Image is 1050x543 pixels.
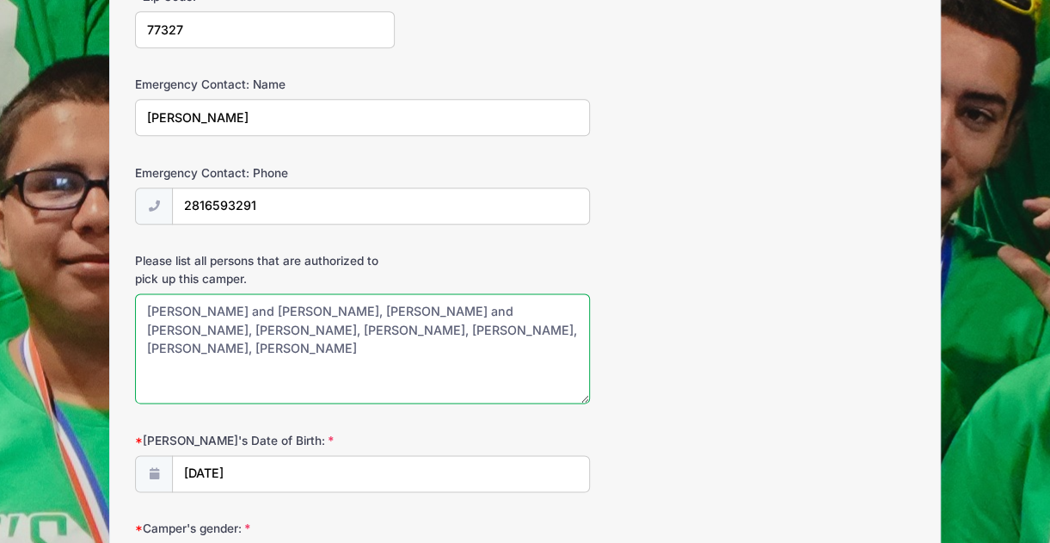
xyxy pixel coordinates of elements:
label: Emergency Contact: Name [135,76,395,93]
input: xxxxx [135,11,395,48]
input: (xxx) xxx-xxxx [172,188,590,225]
label: [PERSON_NAME]'s Date of Birth: [135,432,395,449]
label: Please list all persons that are authorized to pick up this camper. [135,252,395,287]
textarea: [PERSON_NAME] and [PERSON_NAME], [PERSON_NAME] and [PERSON_NAME], [PERSON_NAME], [PERSON_NAME], [... [135,293,590,404]
input: mm/dd/yyyy [172,455,590,492]
label: Emergency Contact: Phone [135,164,395,182]
label: Camper's gender: [135,520,395,537]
